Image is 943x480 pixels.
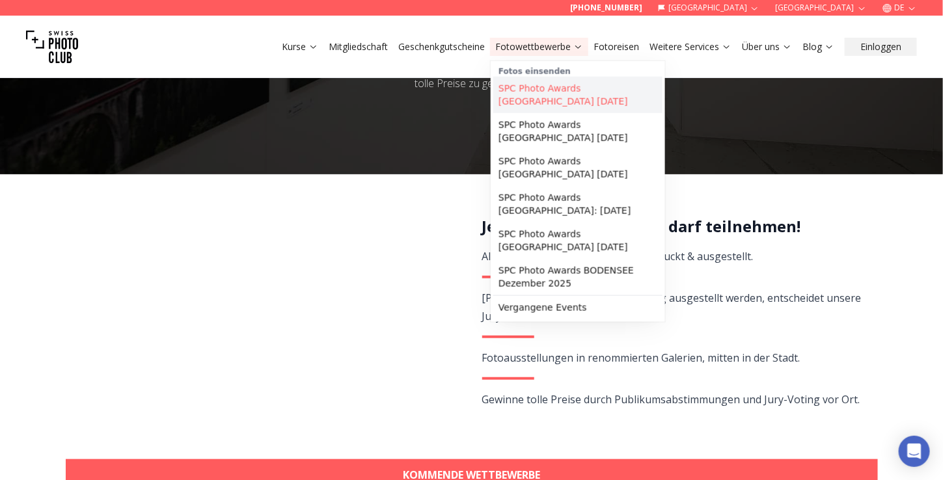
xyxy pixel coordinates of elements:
div: Fotos einsenden [493,64,663,77]
button: Weitere Services [644,38,737,56]
button: Geschenkgutscheine [393,38,490,56]
a: Kurse [282,40,318,53]
button: Fotoreisen [588,38,644,56]
a: Vergangene Events [493,296,663,319]
a: SPC Photo Awards [GEOGRAPHIC_DATA] [DATE] [493,77,663,113]
button: Mitgliedschaft [323,38,393,56]
button: Über uns [737,38,797,56]
a: Fotowettbewerbe [495,40,583,53]
a: Geschenkgutscheine [398,40,485,53]
button: Einloggen [845,38,917,56]
a: Blog [802,40,834,53]
span: Fotoausstellungen in renommierten Galerien, mitten in der Stadt. [482,351,800,365]
a: [PHONE_NUMBER] [570,3,642,13]
a: SPC Photo Awards [GEOGRAPHIC_DATA] [DATE] [493,150,663,186]
span: Alle eingereichten Fotos werden gedruckt & ausgestellt. [482,249,754,263]
a: SPC Photo Awards [GEOGRAPHIC_DATA] [DATE] [493,113,663,150]
span: Gewinne tolle Preise durch Publikumsabstimmungen und Jury-Voting vor Ort. [482,392,860,407]
a: SPC Photo Awards [GEOGRAPHIC_DATA]: [DATE] [493,186,663,222]
button: Blog [797,38,840,56]
button: Kurse [277,38,323,56]
a: SPC Photo Awards [GEOGRAPHIC_DATA] [DATE] [493,222,663,259]
img: Swiss photo club [26,21,78,73]
span: [PERSON_NAME] Bilder großformatig ausgestellt werden, entscheidet unsere Jury. [482,291,862,323]
a: Fotoreisen [594,40,639,53]
a: Weitere Services [649,40,731,53]
a: Über uns [742,40,792,53]
button: Fotowettbewerbe [490,38,588,56]
div: Open Intercom Messenger [899,436,930,467]
a: Mitgliedschaft [329,40,388,53]
h2: Jetzt mitmachen - jeder darf teilnehmen! [482,216,863,237]
a: SPC Photo Awards BODENSEE Dezember 2025 [493,259,663,295]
